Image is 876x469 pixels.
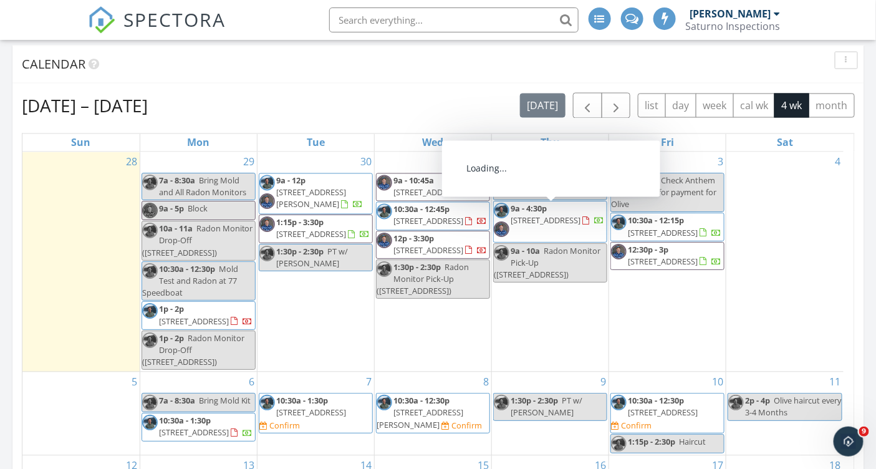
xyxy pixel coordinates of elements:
a: Confirm [611,420,652,432]
a: 10:30a - 12:30p [STREET_ADDRESS][PERSON_NAME] [377,395,463,430]
a: Thursday [538,134,562,152]
a: 9a - 4:30p [STREET_ADDRESS] [511,203,604,226]
td: Go to October 7, 2025 [257,372,374,456]
a: 12:30p - 3p [STREET_ADDRESS] [610,243,724,271]
a: 1:15p - 3:30p [STREET_ADDRESS] [259,215,373,243]
div: Confirm [621,421,652,431]
a: 9a - 10:45a [STREET_ADDRESS] [393,175,487,198]
span: [STREET_ADDRESS] [159,316,229,327]
td: Go to September 30, 2025 [257,152,374,372]
span: 10:30a - 12:45p [393,204,450,215]
td: Go to October 4, 2025 [726,152,844,372]
img: _bwe8753.jpg [377,204,392,220]
a: Go to October 7, 2025 [363,372,374,392]
span: Haircut [679,437,706,448]
img: _bwe8753.jpg [611,215,627,231]
a: 10:30a - 12:30p [STREET_ADDRESS] [628,395,698,418]
span: 1:30p - 2:30p [511,395,558,407]
a: 10:30a - 12:30p [STREET_ADDRESS] Confirm [610,394,724,434]
button: [DATE] [520,94,566,118]
span: [STREET_ADDRESS] [393,216,463,227]
img: _bwe8753.jpg [259,246,275,262]
img: _bwe8753.jpg [142,223,158,239]
a: 12p - 3:30p [STREET_ADDRESS] [376,231,490,259]
span: 2p - 4p [745,395,770,407]
a: SPECTORA [88,17,226,43]
span: [STREET_ADDRESS] [276,407,346,418]
img: _bwe8753.jpg [611,395,627,411]
button: list [638,94,666,118]
td: Go to October 6, 2025 [140,372,257,456]
span: 10:30a - 12:30p [393,395,450,407]
span: [STREET_ADDRESS] [628,256,698,268]
a: 10:30a - 12:45p [STREET_ADDRESS] [376,202,490,230]
div: Confirm [451,421,482,431]
img: rusty_headshot.jpg [494,222,509,238]
a: 12p - 3:30p [STREET_ADDRESS] [393,233,487,256]
img: _bwe8753.jpg [142,333,158,349]
a: Friday [658,134,676,152]
span: Olive haircut every 3-4 Months [745,395,841,418]
div: Saturno Inspections [686,20,781,32]
span: Calendar [22,56,85,72]
span: Radon Monitor Pick-Up ([STREET_ADDRESS]) [377,262,469,297]
iframe: Intercom live chat [834,427,864,457]
span: 1p - 2p [159,304,184,315]
img: rusty_headshot.jpg [142,203,158,219]
td: Go to October 5, 2025 [22,372,140,456]
span: Radon Monitor Drop-Off ([STREET_ADDRESS]) [142,223,253,258]
a: Go to September 29, 2025 [241,152,257,172]
img: rusty_headshot.jpg [259,217,275,233]
a: 10:30a - 1:30p [STREET_ADDRESS] Confirm [259,394,373,434]
button: Next [602,93,631,118]
button: month [809,94,855,118]
img: _bwe8753.jpg [728,395,744,411]
span: Radon Monitor Drop-Off ([STREET_ADDRESS]) [142,333,244,368]
a: 9a - 12p [STREET_ADDRESS][PERSON_NAME] [276,175,363,210]
span: SPECTORA [124,6,226,32]
img: _bwe8753.jpg [611,175,627,191]
img: _bwe8753.jpg [259,395,275,411]
span: 7a - 8:30a [511,175,547,186]
span: Block [188,203,208,215]
td: Go to September 29, 2025 [140,152,257,372]
a: Go to September 28, 2025 [123,152,140,172]
a: Confirm [441,420,482,432]
span: 10:30a - 12:15p [628,215,684,226]
div: Confirm [269,421,300,431]
span: 10:30a - 12:30p [159,264,215,275]
span: 1p - 2p [159,333,184,344]
span: [STREET_ADDRESS] [628,228,698,239]
td: Go to October 9, 2025 [492,372,609,456]
span: 9a - 4:30p [511,203,547,215]
button: 4 wk [774,94,809,118]
span: PT w/ [PERSON_NAME] [276,246,348,269]
span: Olive go to BGC?? [511,175,590,198]
a: Go to October 5, 2025 [129,372,140,392]
a: Confirm [259,420,300,432]
td: Go to October 10, 2025 [609,372,726,456]
button: day [665,94,696,118]
a: 10:30a - 12:15p [STREET_ADDRESS] [628,215,721,238]
img: _bwe8753.jpg [142,395,158,411]
a: 9a - 4:30p [STREET_ADDRESS] [493,201,607,243]
span: [STREET_ADDRESS] [511,215,580,226]
a: Go to October 8, 2025 [481,372,491,392]
img: _bwe8753.jpg [494,175,509,191]
button: Previous [573,93,602,118]
a: Go to October 6, 2025 [246,372,257,392]
img: rusty_headshot.jpg [377,233,392,249]
img: _bwe8753.jpg [494,246,509,261]
span: 10:30a - 12:30p [628,395,684,407]
span: 1:30p - 2:30p [276,246,324,258]
span: 9a - 10:45a [393,175,434,186]
img: rusty_headshot.jpg [259,194,275,210]
img: _bwe8753.jpg [142,304,158,319]
img: _bwe8753.jpg [259,175,275,191]
span: Bring Mold and All Radon Monitors [159,175,246,198]
a: 12:30p - 3p [STREET_ADDRESS] [628,244,721,268]
img: rusty_headshot.jpg [377,175,392,191]
a: Go to October 9, 2025 [598,372,609,392]
img: _bwe8753.jpg [142,264,158,279]
a: 1p - 2p [STREET_ADDRESS] [159,304,253,327]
